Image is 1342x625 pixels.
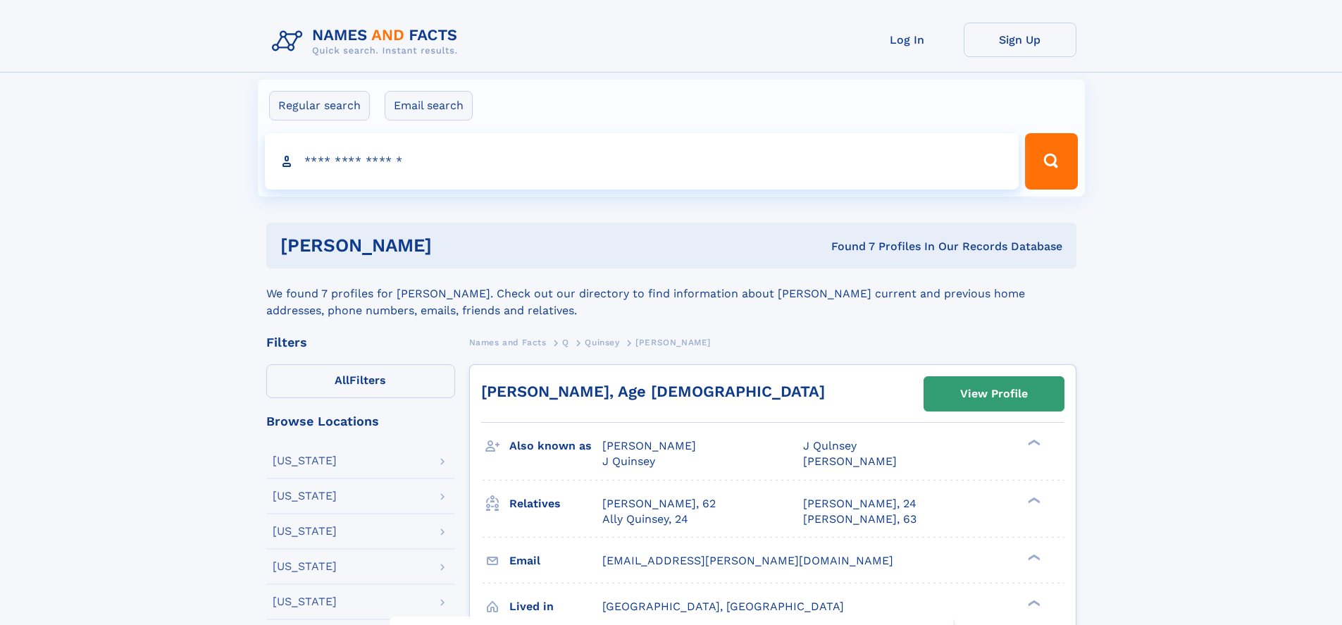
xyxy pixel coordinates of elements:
[273,526,337,537] div: [US_STATE]
[602,439,696,452] span: [PERSON_NAME]
[335,373,349,387] span: All
[851,23,964,57] a: Log In
[803,512,917,527] a: [PERSON_NAME], 63
[631,239,1062,254] div: Found 7 Profiles In Our Records Database
[469,333,547,351] a: Names and Facts
[269,91,370,120] label: Regular search
[280,237,632,254] h1: [PERSON_NAME]
[602,496,716,512] a: [PERSON_NAME], 62
[509,492,602,516] h3: Relatives
[266,336,455,349] div: Filters
[635,338,711,347] span: [PERSON_NAME]
[562,333,569,351] a: Q
[562,338,569,347] span: Q
[1024,495,1041,505] div: ❯
[602,554,893,567] span: [EMAIL_ADDRESS][PERSON_NAME][DOMAIN_NAME]
[385,91,473,120] label: Email search
[924,377,1064,411] a: View Profile
[1025,133,1077,190] button: Search Button
[960,378,1028,410] div: View Profile
[602,454,655,468] span: J Quinsey
[803,439,857,452] span: J Qulnsey
[273,490,337,502] div: [US_STATE]
[1024,438,1041,447] div: ❯
[266,364,455,398] label: Filters
[803,496,917,512] a: [PERSON_NAME], 24
[273,455,337,466] div: [US_STATE]
[803,454,897,468] span: [PERSON_NAME]
[266,23,469,61] img: Logo Names and Facts
[585,338,619,347] span: Quinsey
[509,434,602,458] h3: Also known as
[1024,552,1041,562] div: ❯
[602,600,844,613] span: [GEOGRAPHIC_DATA], [GEOGRAPHIC_DATA]
[509,549,602,573] h3: Email
[964,23,1076,57] a: Sign Up
[273,561,337,572] div: [US_STATE]
[585,333,619,351] a: Quinsey
[509,595,602,619] h3: Lived in
[602,512,688,527] a: Ally Quinsey, 24
[266,268,1076,319] div: We found 7 profiles for [PERSON_NAME]. Check out our directory to find information about [PERSON_...
[273,596,337,607] div: [US_STATE]
[1024,598,1041,607] div: ❯
[265,133,1019,190] input: search input
[266,415,455,428] div: Browse Locations
[481,383,825,400] a: [PERSON_NAME], Age [DEMOGRAPHIC_DATA]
